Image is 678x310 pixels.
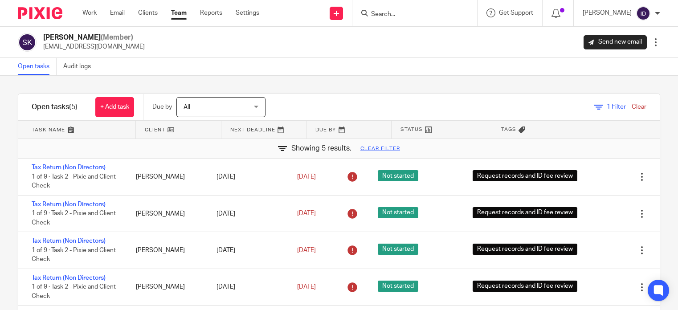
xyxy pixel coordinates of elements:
p: [PERSON_NAME] [583,8,632,17]
span: 1 of 9 · Task 2 - Pixie and Client Check [32,247,116,263]
a: Open tasks [18,58,57,75]
div: [DATE] [208,205,288,223]
span: Showing 5 results. [291,143,351,154]
span: Not started [378,244,418,255]
span: Tags [501,126,516,133]
a: Send new email [584,35,647,49]
span: [DATE] [297,284,316,290]
a: Audit logs [63,58,98,75]
a: Tax Return (Non Directors) [32,275,106,281]
span: Filter [607,104,626,110]
a: Clear [632,104,646,110]
span: [DATE] [297,174,316,180]
a: Clear filter [360,145,400,152]
h1: Open tasks [32,102,78,112]
span: [DATE] [297,247,316,253]
input: Search [370,11,450,19]
p: [EMAIL_ADDRESS][DOMAIN_NAME] [43,42,145,51]
a: Email [110,8,125,17]
a: Work [82,8,97,17]
span: Request records and ID fee review [473,244,577,255]
a: Settings [236,8,259,17]
p: Due by [152,102,172,111]
span: Request records and ID fee review [473,281,577,292]
span: Not started [378,207,418,218]
a: Tax Return (Non Directors) [32,201,106,208]
a: Reports [200,8,222,17]
a: Team [171,8,187,17]
span: 1 of 9 · Task 2 - Pixie and Client Check [32,174,116,189]
a: Tax Return (Non Directors) [32,238,106,244]
img: svg%3E [636,6,650,20]
div: [PERSON_NAME] [127,241,208,259]
span: 1 of 9 · Task 2 - Pixie and Client Check [32,211,116,226]
span: All [184,104,190,110]
span: Get Support [499,10,533,16]
h2: [PERSON_NAME] [43,33,145,42]
span: 1 of 9 · Task 2 - Pixie and Client Check [32,284,116,299]
span: (Member) [101,34,133,41]
img: svg%3E [18,33,37,52]
span: [DATE] [297,210,316,216]
span: (5) [69,103,78,110]
a: Clients [138,8,158,17]
img: Pixie [18,7,62,19]
span: Request records and ID fee review [473,170,577,181]
div: [DATE] [208,168,288,186]
div: [DATE] [208,241,288,259]
span: 1 [607,104,610,110]
div: [PERSON_NAME] [127,278,208,296]
a: Tax Return (Non Directors) [32,164,106,171]
div: [DATE] [208,278,288,296]
span: Status [400,126,423,133]
div: [PERSON_NAME] [127,205,208,223]
span: Not started [378,281,418,292]
a: + Add task [95,97,134,117]
div: [PERSON_NAME] [127,168,208,186]
span: Request records and ID fee review [473,207,577,218]
span: Not started [378,170,418,181]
